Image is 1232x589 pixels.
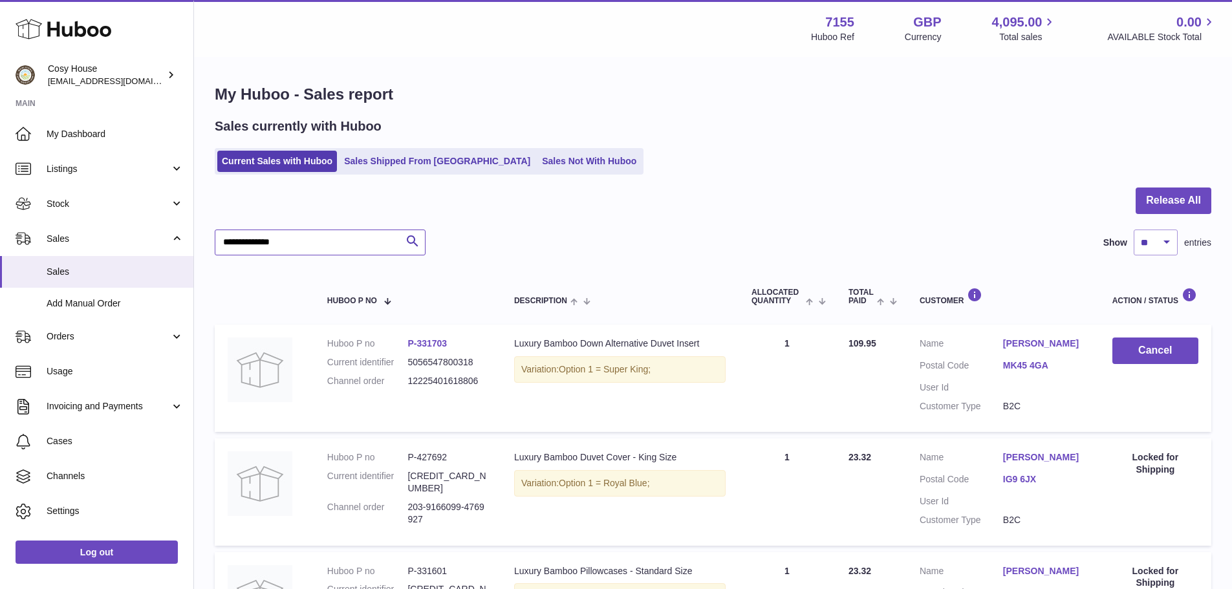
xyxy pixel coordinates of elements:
a: [PERSON_NAME] [1003,451,1086,464]
div: Variation: [514,356,726,383]
dt: Huboo P no [327,451,408,464]
dd: P-331601 [407,565,488,577]
h1: My Huboo - Sales report [215,84,1211,105]
span: entries [1184,237,1211,249]
span: 23.32 [848,452,871,462]
span: Usage [47,365,184,378]
span: Description [514,297,567,305]
span: Channels [47,470,184,482]
dt: Customer Type [920,400,1003,412]
dd: B2C [1003,514,1086,526]
a: 4,095.00 Total sales [992,14,1057,43]
span: Add Manual Order [47,297,184,310]
span: Invoicing and Payments [47,400,170,412]
dt: Postal Code [920,359,1003,375]
img: no-photo.jpg [228,451,292,516]
dt: User Id [920,381,1003,394]
div: Currency [905,31,942,43]
strong: GBP [913,14,941,31]
div: Customer [920,288,1086,305]
div: Variation: [514,470,726,497]
span: Sales [47,266,184,278]
div: Luxury Bamboo Pillowcases - Standard Size [514,565,726,577]
span: Option 1 = Royal Blue; [559,478,649,488]
dt: Current identifier [327,356,408,369]
a: Sales Shipped From [GEOGRAPHIC_DATA] [340,151,535,172]
a: 0.00 AVAILABLE Stock Total [1107,14,1216,43]
span: [EMAIL_ADDRESS][DOMAIN_NAME] [48,76,190,86]
span: Huboo P no [327,297,377,305]
dt: User Id [920,495,1003,508]
span: Cases [47,435,184,447]
a: IG9 6JX [1003,473,1086,486]
div: Action / Status [1112,288,1198,305]
dd: 5056547800318 [407,356,488,369]
img: no-photo.jpg [228,337,292,402]
td: 1 [739,438,836,546]
div: Huboo Ref [811,31,854,43]
span: Option 1 = Super King; [559,364,651,374]
dt: Customer Type [920,514,1003,526]
a: [PERSON_NAME] [1003,565,1086,577]
span: Settings [47,505,184,517]
dt: Name [920,565,1003,581]
div: Luxury Bamboo Duvet Cover - King Size [514,451,726,464]
dt: Channel order [327,375,408,387]
span: 0.00 [1176,14,1202,31]
span: Orders [47,330,170,343]
div: Luxury Bamboo Down Alternative Duvet Insert [514,337,726,350]
a: MK45 4GA [1003,359,1086,372]
dd: 12225401618806 [407,375,488,387]
span: AVAILABLE Stock Total [1107,31,1216,43]
div: Locked for Shipping [1112,451,1198,476]
span: Total paid [848,288,874,305]
span: Listings [47,163,170,175]
span: Sales [47,233,170,245]
dd: B2C [1003,400,1086,412]
span: 4,095.00 [992,14,1043,31]
h2: Sales currently with Huboo [215,118,382,135]
dt: Name [920,451,1003,467]
a: Log out [16,541,178,564]
button: Release All [1136,187,1211,214]
a: Current Sales with Huboo [217,151,337,172]
span: 23.32 [848,566,871,576]
dd: P-427692 [407,451,488,464]
dt: Postal Code [920,473,1003,489]
dt: Huboo P no [327,565,408,577]
dt: Current identifier [327,470,408,495]
a: Sales Not With Huboo [537,151,641,172]
span: My Dashboard [47,128,184,140]
label: Show [1103,237,1127,249]
span: 109.95 [848,338,876,348]
a: [PERSON_NAME] [1003,337,1086,350]
strong: 7155 [825,14,854,31]
dt: Name [920,337,1003,353]
div: Cosy House [48,63,164,87]
span: Total sales [999,31,1057,43]
td: 1 [739,325,836,432]
dt: Huboo P no [327,337,408,350]
a: P-331703 [407,338,447,348]
dd: [CREDIT_CARD_NUMBER] [407,470,488,495]
dd: 203-9166099-4769927 [407,501,488,526]
button: Cancel [1112,337,1198,364]
img: info@wholesomegoods.com [16,65,35,85]
span: ALLOCATED Quantity [751,288,803,305]
span: Stock [47,198,170,210]
dt: Channel order [327,501,408,526]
